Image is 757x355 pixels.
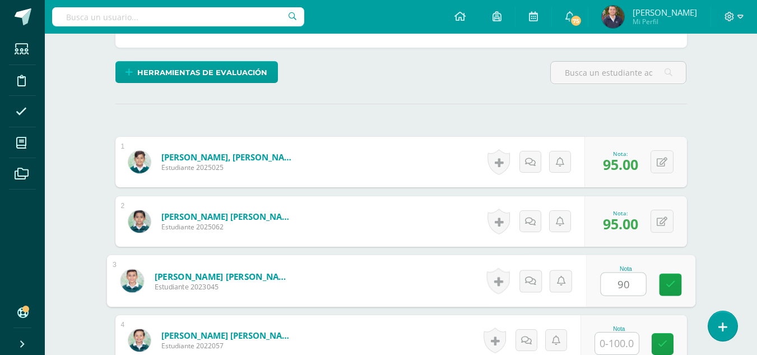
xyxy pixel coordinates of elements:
[154,270,292,282] a: [PERSON_NAME] [PERSON_NAME]
[52,7,304,26] input: Busca un usuario...
[128,329,151,352] img: 045c1cbf72d59fce189befde3acc1153.png
[154,282,292,292] span: Estudiante 2023045
[633,17,697,26] span: Mi Perfil
[595,326,644,332] div: Nota
[603,214,638,233] span: 95.00
[128,210,151,233] img: faabce332288d41f65b9d38d9149afb4.png
[633,7,697,18] span: [PERSON_NAME]
[161,211,296,222] a: [PERSON_NAME] [PERSON_NAME]
[602,6,624,28] img: 514b74149562d0e95eb3e0b8ea4b90ed.png
[137,62,267,83] span: Herramientas de evaluación
[128,151,151,173] img: d87d98ff894f4d92ac333cfba687158a.png
[120,269,143,292] img: 07c232cd4e738d6196a594d2e0d14ccc.png
[570,15,582,27] span: 75
[551,62,686,84] input: Busca un estudiante aquí...
[115,61,278,83] a: Herramientas de evaluación
[161,330,296,341] a: [PERSON_NAME] [PERSON_NAME]
[161,163,296,172] span: Estudiante 2025025
[600,266,651,272] div: Nota
[161,222,296,232] span: Estudiante 2025062
[601,273,645,296] input: 0-100.0
[603,150,638,158] div: Nota:
[595,333,639,354] input: 0-100.0
[161,151,296,163] a: [PERSON_NAME], [PERSON_NAME]
[603,209,638,217] div: Nota:
[603,155,638,174] span: 95.00
[161,341,296,351] span: Estudiante 2022057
